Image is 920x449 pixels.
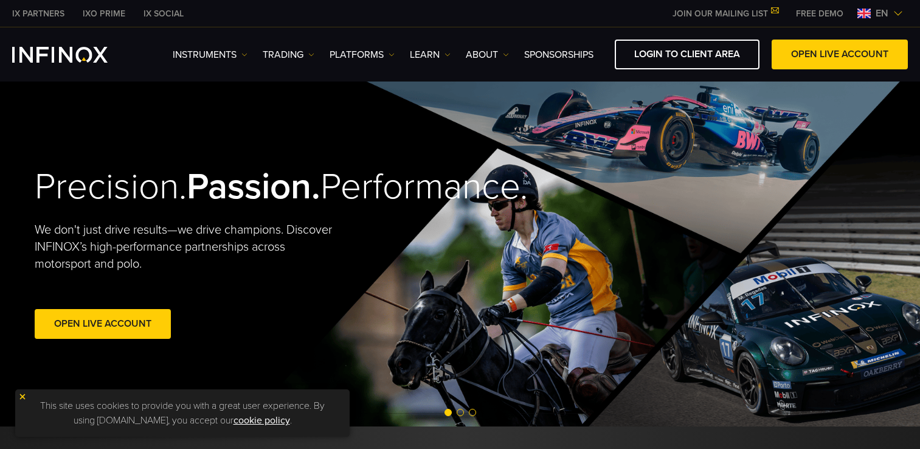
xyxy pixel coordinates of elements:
a: Open Live Account [35,309,171,339]
a: OPEN LIVE ACCOUNT [772,40,908,69]
p: We don't just drive results—we drive champions. Discover INFINOX’s high-performance partnerships ... [35,221,341,273]
a: Instruments [173,47,247,62]
span: Go to slide 2 [457,409,464,416]
a: PLATFORMS [330,47,395,62]
a: TRADING [263,47,314,62]
a: SPONSORSHIPS [524,47,593,62]
a: cookie policy [233,414,290,426]
span: Go to slide 3 [469,409,476,416]
a: LOGIN TO CLIENT AREA [615,40,759,69]
a: INFINOX [134,7,193,20]
span: Go to slide 1 [444,409,452,416]
h2: Precision. Performance. [35,165,418,209]
a: JOIN OUR MAILING LIST [663,9,787,19]
a: INFINOX Logo [12,47,136,63]
a: ABOUT [466,47,509,62]
img: yellow close icon [18,392,27,401]
p: This site uses cookies to provide you with a great user experience. By using [DOMAIN_NAME], you a... [21,395,344,431]
a: Learn [410,47,451,62]
a: INFINOX [74,7,134,20]
span: en [871,6,893,21]
a: INFINOX [3,7,74,20]
a: INFINOX MENU [787,7,853,20]
strong: Passion. [187,165,320,209]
